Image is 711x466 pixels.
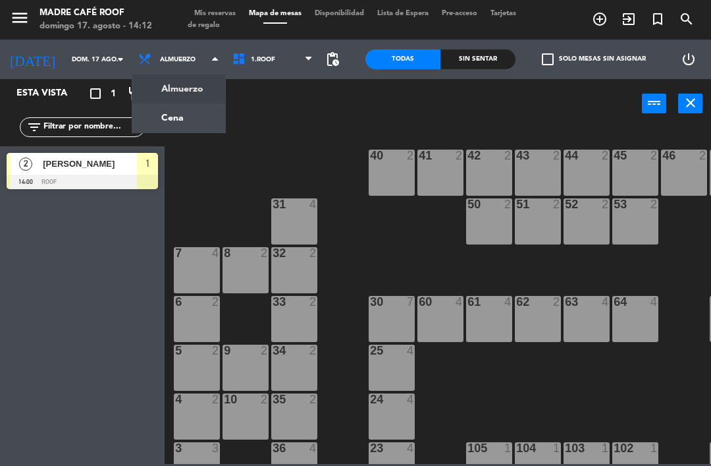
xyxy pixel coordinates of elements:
span: Pre-acceso [435,10,484,17]
div: 4 [650,296,658,308]
div: 4 [407,345,415,357]
div: 4 [504,296,512,308]
div: 2 [650,150,658,161]
div: Esta vista [7,86,95,102]
span: [PERSON_NAME] [43,157,137,171]
div: 2 [261,247,269,259]
i: filter_list [26,119,42,135]
i: power_input [646,95,662,111]
a: Almuerzo [132,74,225,103]
span: 2 [19,158,32,171]
span: Lista de Espera [371,10,435,17]
div: 5 [175,345,176,357]
div: 103 [565,442,566,454]
div: 51 [516,198,517,210]
a: Cena [132,103,225,132]
div: Madre Café Roof [39,7,152,20]
span: Mapa de mesas [242,10,308,17]
span: Almuerzo [160,56,196,63]
button: close [678,94,702,113]
div: 2 [212,345,220,357]
div: 42 [467,150,468,161]
div: 4 [309,442,317,454]
div: 2 [309,345,317,357]
div: 62 [516,296,517,308]
span: Disponibilidad [308,10,371,17]
div: 4 [309,198,317,210]
div: 2 [212,393,220,405]
div: 3 [212,442,220,454]
i: search [679,11,695,27]
i: crop_square [88,86,103,102]
div: 3 [175,442,176,454]
div: 4 [212,247,220,259]
span: Mis reservas [188,10,242,17]
span: 1 [111,86,116,102]
i: power_settings_new [681,51,697,67]
div: domingo 17. agosto - 14:12 [39,20,152,33]
div: 23 [370,442,371,454]
div: 40 [370,150,371,161]
div: 4 [456,296,463,308]
div: 2 [309,247,317,259]
div: 2 [407,150,415,161]
div: 63 [565,296,566,308]
div: Sin sentar [440,49,515,69]
div: 105 [467,442,468,454]
div: 2 [699,150,707,161]
div: 2 [504,198,512,210]
div: 2 [456,150,463,161]
div: 2 [309,393,317,405]
div: 2 [553,198,561,210]
div: 2 [602,198,610,210]
div: 30 [370,296,371,308]
div: 44 [565,150,566,161]
div: 4 [407,393,415,405]
div: 4 [175,393,176,405]
div: 2 [261,345,269,357]
span: check_box_outline_blank [542,53,554,65]
div: 9 [224,345,224,357]
div: 10 [224,393,224,405]
button: power_input [642,94,666,113]
input: Filtrar por nombre... [42,120,144,134]
i: add_circle_outline [592,11,608,27]
span: pending_actions [325,51,340,67]
div: 6 [175,296,176,308]
div: 46 [662,150,663,161]
div: 25 [370,345,371,357]
span: WALK IN [614,8,643,30]
div: 50 [467,198,468,210]
i: close [683,95,698,111]
div: 2 [309,296,317,308]
div: 7 [407,296,415,308]
div: 61 [467,296,468,308]
div: 2 [553,296,561,308]
div: 24 [370,393,371,405]
div: 2 [212,296,220,308]
i: arrow_drop_down [113,51,128,67]
span: 1.Roof [251,56,275,63]
div: 2 [504,150,512,161]
span: Reserva especial [643,8,672,30]
label: Solo mesas sin asignar [542,53,646,65]
div: 104 [516,442,517,454]
button: menu [10,8,30,32]
div: 1 [553,442,561,454]
div: 1 [650,442,658,454]
div: 4 [602,296,610,308]
div: Todas [365,49,440,69]
i: restaurant [127,86,143,102]
i: menu [10,8,30,28]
